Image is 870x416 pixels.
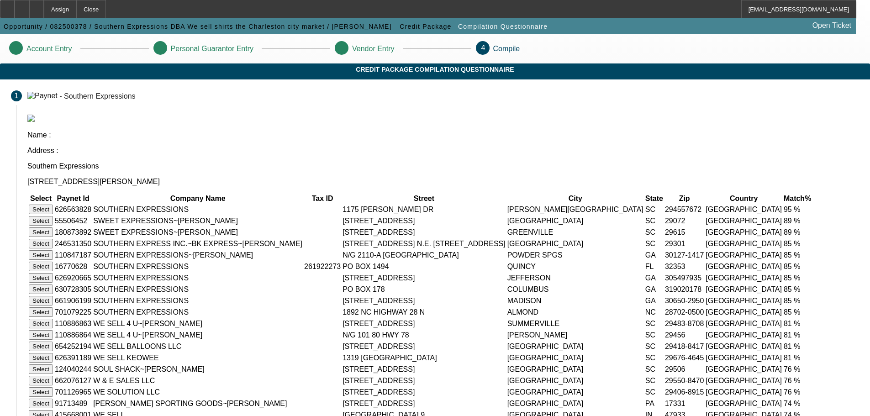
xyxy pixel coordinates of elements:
[783,261,812,272] td: 85 %
[507,353,644,363] td: [GEOGRAPHIC_DATA]
[93,216,303,226] td: SWEET EXPRESSIONS~[PERSON_NAME]
[93,204,303,215] td: SOUTHERN EXPRESSIONS
[352,45,395,53] p: Vendor Entry
[705,364,782,374] td: [GEOGRAPHIC_DATA]
[27,147,859,155] p: Address :
[507,194,644,203] th: City
[27,131,859,139] p: Name :
[93,387,303,397] td: WE SOLUTION LLC
[342,250,506,260] td: N/G 2110-A [GEOGRAPHIC_DATA]
[304,194,341,203] th: Tax ID
[645,194,664,203] th: State
[705,284,782,295] td: [GEOGRAPHIC_DATA]
[705,353,782,363] td: [GEOGRAPHIC_DATA]
[29,353,53,363] button: Select
[54,284,92,295] td: 630728305
[645,307,664,317] td: NC
[507,318,644,329] td: SUMMERVILLE
[705,250,782,260] td: [GEOGRAPHIC_DATA]
[29,319,53,328] button: Select
[705,273,782,283] td: [GEOGRAPHIC_DATA]
[664,216,704,226] td: 29072
[664,398,704,409] td: 17331
[458,23,548,30] span: Compilation Questionnaire
[783,216,812,226] td: 89 %
[705,375,782,386] td: [GEOGRAPHIC_DATA]
[29,262,53,271] button: Select
[664,341,704,352] td: 29418-8417
[29,342,53,351] button: Select
[645,284,664,295] td: GA
[507,250,644,260] td: POWDER SPGS
[645,227,664,237] td: SC
[664,307,704,317] td: 28702-0500
[664,273,704,283] td: 305497935
[507,341,644,352] td: [GEOGRAPHIC_DATA]
[54,273,92,283] td: 626920665
[7,66,863,73] span: Credit Package Compilation Questionnaire
[705,238,782,249] td: [GEOGRAPHIC_DATA]
[645,330,664,340] td: SC
[54,238,92,249] td: 246531350
[507,387,644,397] td: [GEOGRAPHIC_DATA]
[54,364,92,374] td: 124040244
[29,205,53,214] button: Select
[28,194,53,203] th: Select
[783,387,812,397] td: 76 %
[29,364,53,374] button: Select
[493,45,520,53] p: Compile
[29,296,53,305] button: Select
[456,18,550,35] button: Compilation Questionnaire
[29,239,53,248] button: Select
[27,178,859,186] p: [STREET_ADDRESS][PERSON_NAME]
[645,273,664,283] td: GA
[400,23,451,30] span: Credit Package
[29,273,53,283] button: Select
[342,353,506,363] td: 1319 [GEOGRAPHIC_DATA]
[342,398,506,409] td: [STREET_ADDRESS]
[705,227,782,237] td: [GEOGRAPHIC_DATA]
[54,375,92,386] td: 662076127
[54,307,92,317] td: 701079225
[29,387,53,397] button: Select
[27,162,859,170] p: Southern Expressions
[29,330,53,340] button: Select
[645,353,664,363] td: SC
[342,227,506,237] td: [STREET_ADDRESS]
[645,341,664,352] td: SC
[645,295,664,306] td: GA
[59,92,135,100] div: - Southern Expressions
[664,387,704,397] td: 29406-8915
[645,364,664,374] td: SC
[705,341,782,352] td: [GEOGRAPHIC_DATA]
[783,330,812,340] td: 81 %
[93,330,303,340] td: WE SELL 4 U~[PERSON_NAME]
[29,284,53,294] button: Select
[342,238,506,249] td: [STREET_ADDRESS] N.E. [STREET_ADDRESS]
[15,92,19,100] span: 1
[645,398,664,409] td: PA
[342,375,506,386] td: [STREET_ADDRESS]
[664,318,704,329] td: 29483-8708
[783,284,812,295] td: 85 %
[93,284,303,295] td: SOUTHERN EXPRESSIONS
[342,194,506,203] th: Street
[783,273,812,283] td: 85 %
[507,295,644,306] td: MADISON
[783,227,812,237] td: 89 %
[93,261,303,272] td: SOUTHERN EXPRESSIONS
[342,273,506,283] td: [STREET_ADDRESS]
[664,330,704,340] td: 29456
[507,261,644,272] td: QUINCY
[26,45,72,53] p: Account Entry
[54,330,92,340] td: 110886864
[93,273,303,283] td: SOUTHERN EXPRESSIONS
[27,92,58,100] img: Paynet
[783,353,812,363] td: 81 %
[54,353,92,363] td: 626391189
[809,18,855,33] a: Open Ticket
[783,375,812,386] td: 76 %
[507,307,644,317] td: ALMOND
[664,375,704,386] td: 29550-8470
[705,318,782,329] td: [GEOGRAPHIC_DATA]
